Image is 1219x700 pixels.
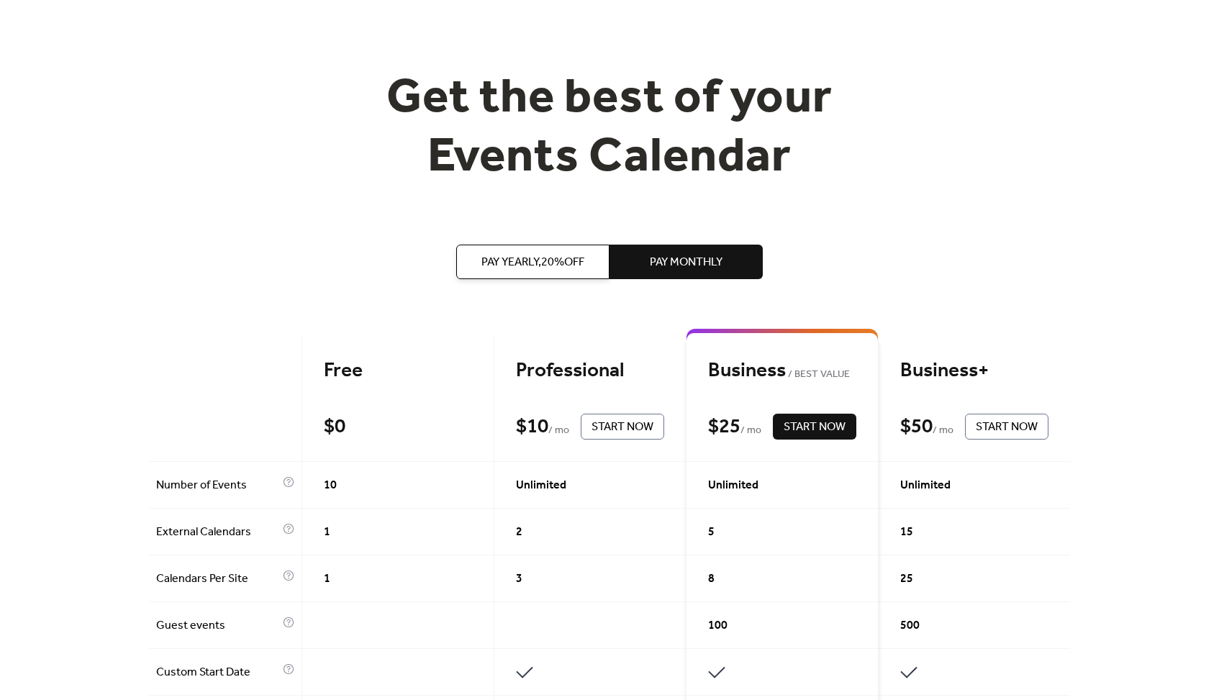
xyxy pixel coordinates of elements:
span: Start Now [976,419,1038,436]
span: 5 [708,524,715,541]
div: $ 50 [900,414,933,440]
button: Start Now [965,414,1048,440]
h1: Get the best of your Events Calendar [333,70,886,187]
span: Unlimited [708,477,758,494]
span: 500 [900,617,920,635]
button: Start Now [581,414,664,440]
span: External Calendars [156,524,279,541]
span: 10 [324,477,337,494]
span: Start Now [784,419,846,436]
span: / mo [548,422,569,440]
span: Guest events [156,617,279,635]
span: Pay Monthly [650,254,722,271]
span: 1 [324,571,330,588]
button: Start Now [773,414,856,440]
span: 15 [900,524,913,541]
button: Pay Yearly,20%off [456,245,609,279]
span: 25 [900,571,913,588]
span: BEST VALUE [786,366,850,383]
span: Calendars Per Site [156,571,279,588]
span: Unlimited [900,477,951,494]
button: Pay Monthly [609,245,763,279]
div: Business+ [900,358,1048,383]
span: Pay Yearly, 20% off [481,254,584,271]
div: $ 25 [708,414,740,440]
div: Professional [516,358,664,383]
div: $ 0 [324,414,345,440]
div: Free [324,358,472,383]
span: Number of Events [156,477,279,494]
span: / mo [933,422,953,440]
span: 2 [516,524,522,541]
span: 100 [708,617,728,635]
span: 1 [324,524,330,541]
div: Business [708,358,856,383]
div: $ 10 [516,414,548,440]
span: Unlimited [516,477,566,494]
span: 3 [516,571,522,588]
span: / mo [740,422,761,440]
span: 8 [708,571,715,588]
span: Start Now [592,419,653,436]
span: Custom Start Date [156,664,279,681]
